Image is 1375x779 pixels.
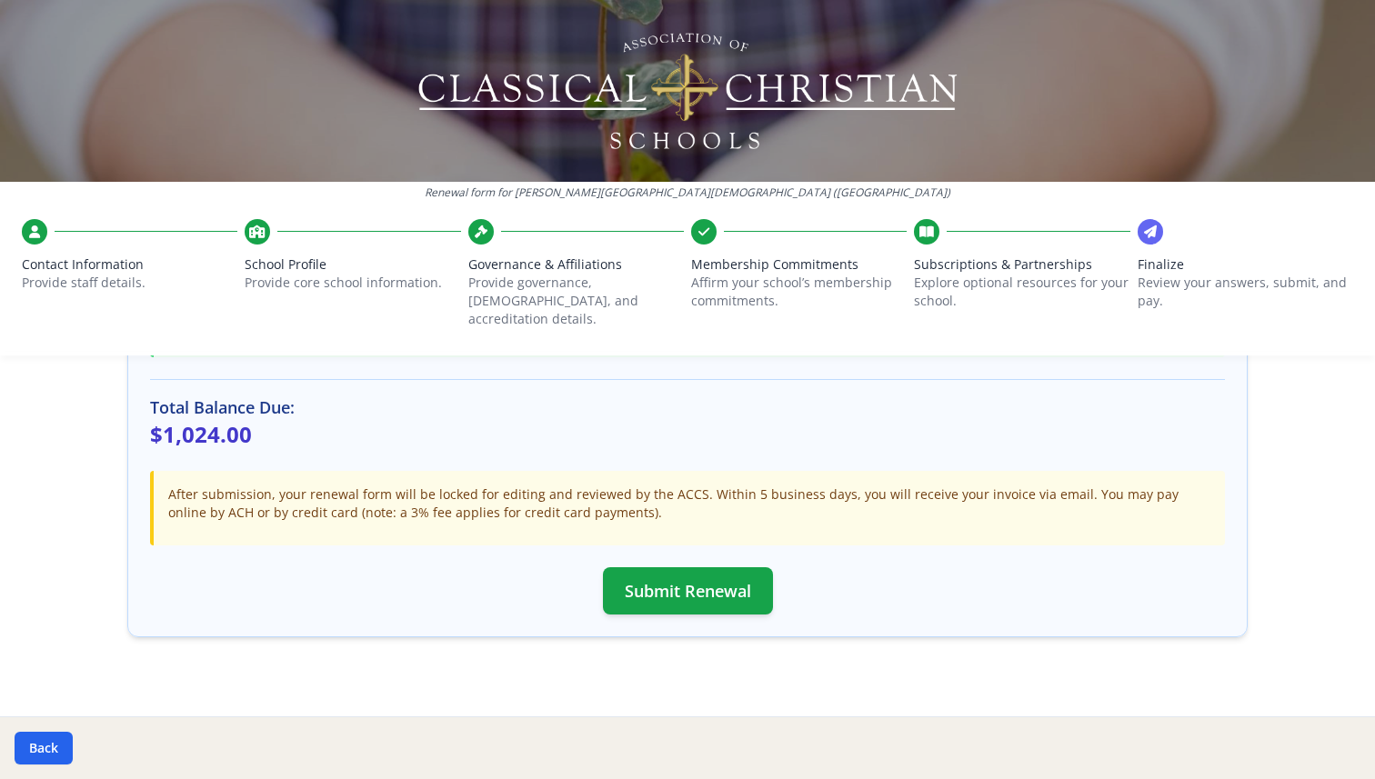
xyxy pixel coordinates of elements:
[416,27,960,155] img: Logo
[468,274,684,328] p: Provide governance, [DEMOGRAPHIC_DATA], and accreditation details.
[691,255,907,274] span: Membership Commitments
[468,255,684,274] span: Governance & Affiliations
[914,255,1129,274] span: Subscriptions & Partnerships
[245,274,460,292] p: Provide core school information.
[603,567,773,614] button: Submit Renewal
[15,732,73,764] button: Back
[691,274,907,310] p: Affirm your school’s membership commitments.
[1138,274,1353,310] p: Review your answers, submit, and pay.
[22,274,237,292] p: Provide staff details.
[1138,255,1353,274] span: Finalize
[22,255,237,274] span: Contact Information
[168,485,1210,522] p: After submission, your renewal form will be locked for editing and reviewed by the ACCS. Within 5...
[914,274,1129,310] p: Explore optional resources for your school.
[150,420,1225,449] p: $1,024.00
[150,394,1225,420] h3: Total Balance Due:
[245,255,460,274] span: School Profile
